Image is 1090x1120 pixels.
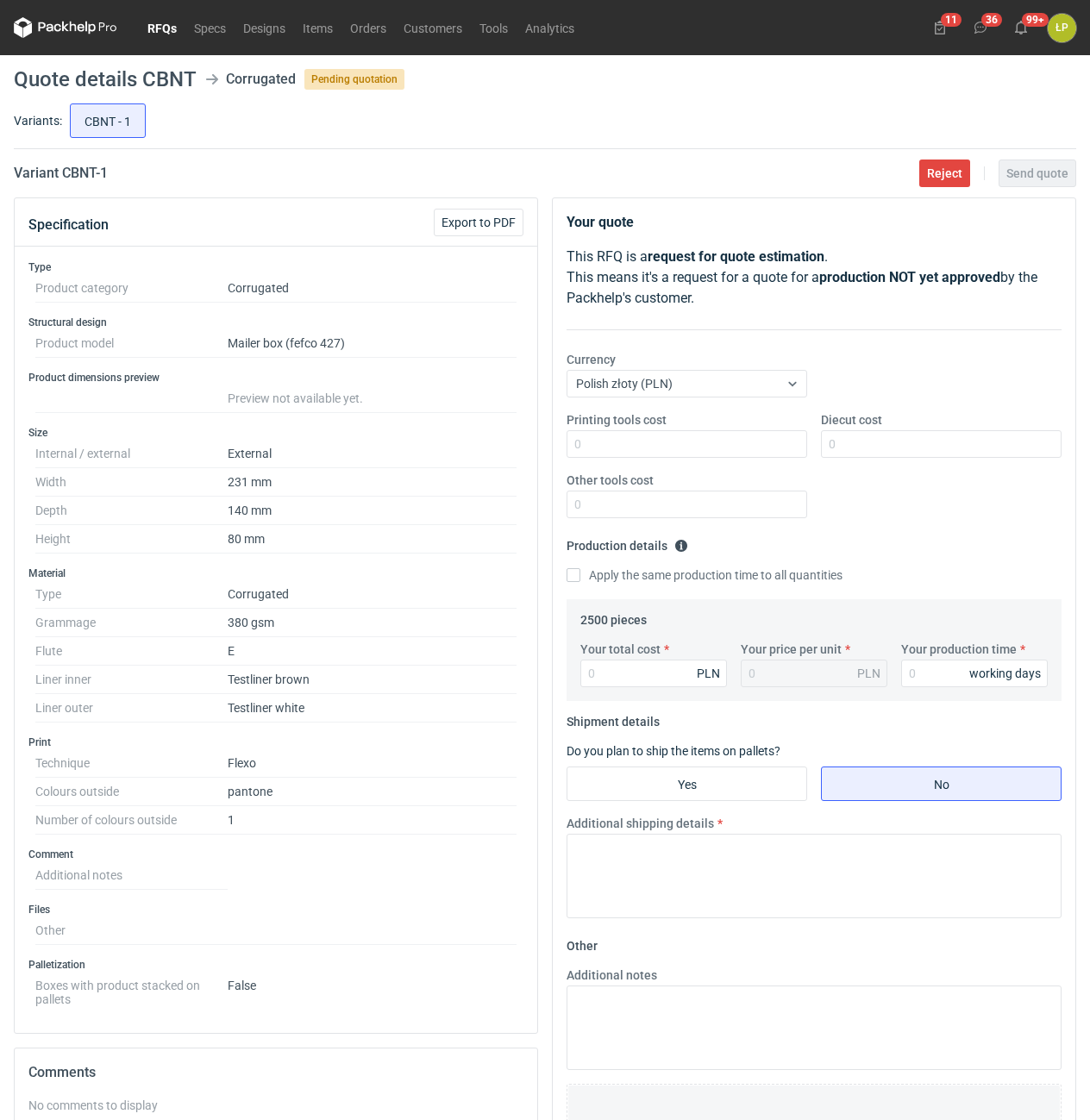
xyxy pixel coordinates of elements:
dt: Product model [35,329,228,358]
svg: Packhelp Pro [14,17,117,38]
a: Customers [395,17,471,38]
dd: 140 mm [228,497,517,525]
input: 0 [821,430,1062,458]
h2: Comments [28,1062,523,1083]
h3: Files [28,903,523,917]
label: Additional shipping details [567,815,714,832]
p: This RFQ is a . This means it's a request for a quote for a by the Packhelp's customer. [567,247,1062,309]
strong: Your quote [567,214,634,230]
dd: 380 gsm [228,609,517,637]
label: No [821,766,1062,801]
legend: Shipment details [567,708,660,729]
dt: Liner outer [35,694,228,723]
button: ŁP [1048,14,1076,42]
label: Yes [567,766,807,801]
div: Łukasz Postawa [1048,14,1076,42]
label: Currency [567,351,616,368]
input: 0 [567,491,807,518]
h3: Type [28,260,523,274]
dt: Height [35,525,228,554]
dt: Internal / external [35,440,228,468]
legend: 2500 pieces [580,606,647,627]
label: CBNT - 1 [70,103,146,138]
h3: Comment [28,848,523,861]
label: Your price per unit [741,641,842,658]
a: RFQs [139,17,185,38]
dt: Product category [35,274,228,303]
dt: Colours outside [35,778,228,806]
dd: False [228,972,517,1006]
button: Specification [28,204,109,246]
dd: Corrugated [228,274,517,303]
label: Apply the same production time to all quantities [567,566,843,584]
a: Tools [471,17,517,38]
label: Other tools cost [567,472,654,489]
label: Do you plan to ship the items on pallets? [567,744,780,758]
button: Send quote [999,160,1076,187]
button: 11 [926,14,954,41]
dd: 80 mm [228,525,517,554]
dd: Testliner white [228,694,517,723]
dd: 231 mm [228,468,517,497]
dd: Flexo [228,749,517,778]
input: 0 [567,430,807,458]
dt: Boxes with product stacked on pallets [35,972,228,1006]
strong: production NOT yet approved [819,269,1000,285]
dt: Flute [35,637,228,666]
div: No comments to display [28,1097,523,1114]
label: Your production time [901,641,1017,658]
a: Specs [185,17,235,38]
label: Printing tools cost [567,411,667,429]
label: Additional notes [567,967,657,984]
legend: Production details [567,532,688,553]
h3: Palletization [28,958,523,972]
label: Diecut cost [821,411,882,429]
h3: Size [28,426,523,440]
a: Designs [235,17,294,38]
span: Export to PDF [442,216,516,228]
dd: Corrugated [228,580,517,609]
h1: Quote details CBNT [14,69,197,90]
button: Reject [919,160,970,187]
label: Your total cost [580,641,661,658]
strong: request for quote estimation [648,248,824,265]
div: working days [969,665,1041,682]
span: Preview not available yet. [228,391,363,405]
dd: 1 [228,806,517,835]
div: PLN [857,665,880,682]
dt: Other [35,917,228,945]
span: Pending quotation [304,69,404,90]
span: Send quote [1006,167,1068,179]
a: Orders [341,17,395,38]
h3: Structural design [28,316,523,329]
div: PLN [697,665,720,682]
dd: pantone [228,778,517,806]
span: Polish złoty (PLN) [576,377,673,391]
button: Export to PDF [434,209,523,236]
dd: Mailer box (fefco 427) [228,329,517,358]
dt: Depth [35,497,228,525]
a: Items [294,17,341,38]
dd: Testliner brown [228,666,517,694]
h3: Print [28,735,523,749]
dt: Grammage [35,609,228,637]
div: Corrugated [226,69,296,90]
h2: Variant CBNT - 1 [14,163,108,184]
dd: E [228,637,517,666]
label: Variants: [14,112,62,129]
a: Analytics [517,17,583,38]
dt: Type [35,580,228,609]
input: 0 [580,660,727,687]
input: 0 [901,660,1048,687]
h3: Product dimensions preview [28,371,523,385]
dt: Technique [35,749,228,778]
dt: Number of colours outside [35,806,228,835]
h3: Material [28,566,523,580]
button: 36 [967,14,994,41]
legend: Other [567,932,598,953]
dd: External [228,440,517,468]
span: Reject [927,167,962,179]
dt: Liner inner [35,666,228,694]
button: 99+ [1007,14,1035,41]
